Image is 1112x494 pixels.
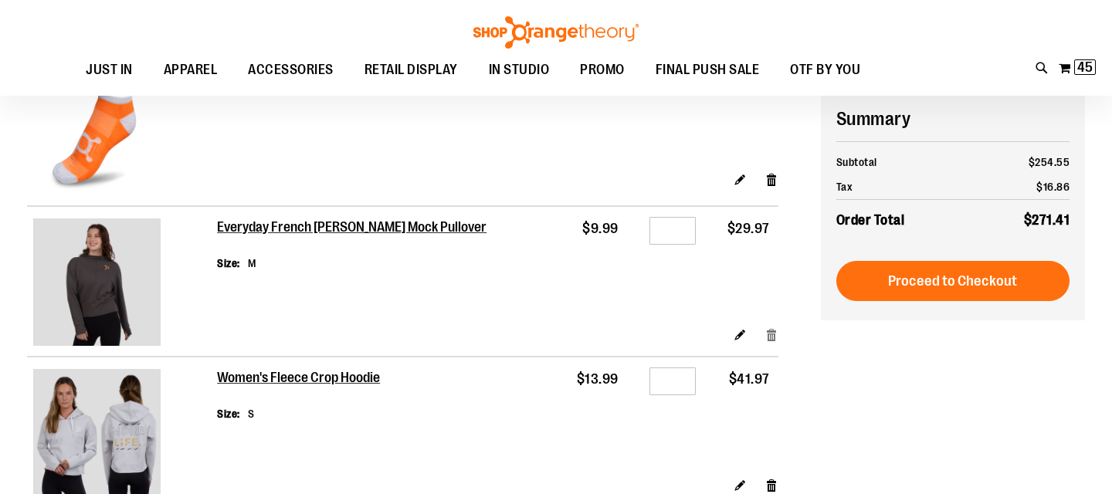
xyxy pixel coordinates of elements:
[248,255,256,271] dd: M
[1036,181,1070,193] span: $16.86
[164,52,218,87] span: APPAREL
[577,371,619,387] span: $13.99
[836,261,1070,301] button: Proceed to Checkout
[888,272,1017,289] span: Proceed to Checkout
[489,52,550,87] span: IN STUDIO
[836,208,905,231] strong: Order Total
[727,221,770,236] span: $29.97
[248,52,334,87] span: ACCESSORIES
[33,68,161,195] img: Orangetheory Sock
[1029,156,1070,168] span: $254.55
[33,68,211,199] a: Orangetheory Sock
[248,406,255,421] dd: S
[364,52,458,87] span: RETAIL DISPLAY
[656,52,760,87] span: FINAL PUSH SALE
[217,370,381,387] a: Women's Fleece Crop Hoodie
[70,52,148,88] a: JUST IN
[217,219,490,236] a: Everyday French [PERSON_NAME] Mock Pullover
[217,255,240,271] dt: Size
[765,477,778,493] a: Remove item
[1024,212,1070,228] span: $271.41
[33,218,211,350] a: Everyday French Terry Crop Mock Pullover
[790,52,860,87] span: OTF BY YOU
[86,52,133,87] span: JUST IN
[836,150,975,174] th: Subtotal
[1077,59,1093,75] span: 45
[564,52,640,88] a: PROMO
[729,371,770,387] span: $41.97
[148,52,233,88] a: APPAREL
[473,52,565,88] a: IN STUDIO
[836,106,1070,132] h2: Summary
[640,52,775,88] a: FINAL PUSH SALE
[33,218,161,346] img: Everyday French Terry Crop Mock Pullover
[232,52,349,88] a: ACCESSORIES
[349,52,473,88] a: RETAIL DISPLAY
[580,52,625,87] span: PROMO
[775,52,876,88] a: OTF BY YOU
[765,327,778,343] a: Remove item
[217,406,240,421] dt: Size
[836,174,975,200] th: Tax
[471,16,641,49] img: Shop Orangetheory
[765,171,778,188] a: Remove item
[582,221,619,236] span: $9.99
